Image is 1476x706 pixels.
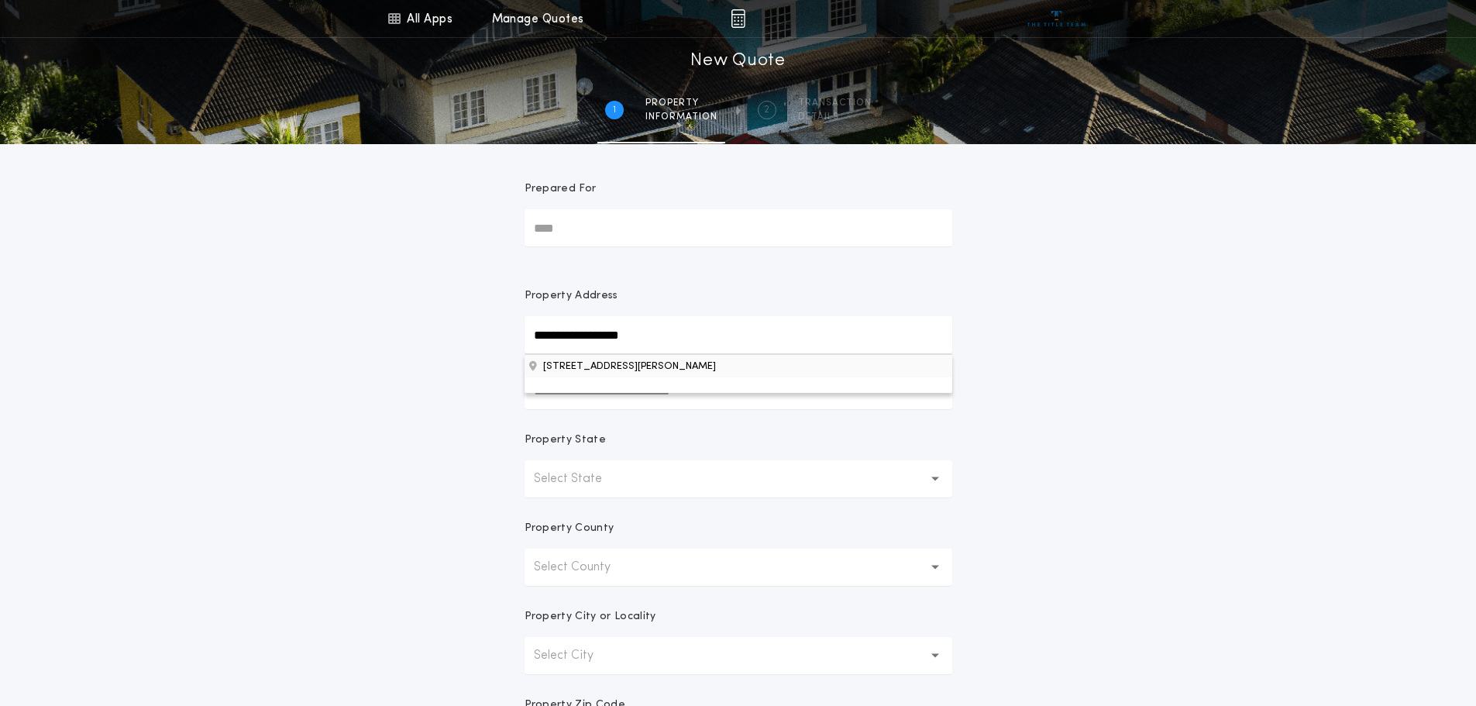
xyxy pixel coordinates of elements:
input: Prepared For [525,209,952,246]
p: Select City [534,646,618,665]
button: Property Address [525,354,952,377]
p: Property County [525,521,614,536]
p: Property State [525,432,606,448]
span: Property [645,97,717,109]
img: img [731,9,745,28]
button: Select County [525,549,952,586]
p: Prepared For [525,181,597,197]
img: vs-icon [1027,11,1085,26]
p: Property Address [525,288,952,304]
button: Select City [525,637,952,674]
p: Property City or Locality [525,609,656,625]
h2: 2 [764,104,769,116]
span: details [798,111,872,123]
span: Transaction [798,97,872,109]
p: Select County [534,558,635,577]
h2: 1 [613,104,616,116]
button: Select State [525,460,952,498]
p: Select State [534,470,627,488]
span: information [645,111,717,123]
h1: New Quote [690,49,785,74]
